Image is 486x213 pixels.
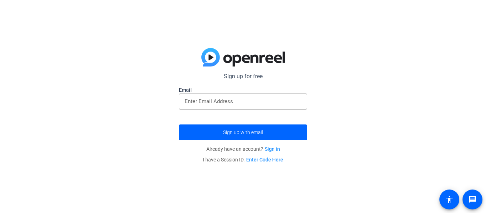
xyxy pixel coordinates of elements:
span: Already have an account? [206,146,280,152]
a: Enter Code Here [246,157,283,163]
img: blue-gradient.svg [201,48,285,66]
p: Sign up for free [179,72,307,81]
mat-icon: message [468,195,477,204]
a: Sign in [265,146,280,152]
button: Sign up with email [179,124,307,140]
span: I have a Session ID. [203,157,283,163]
input: Enter Email Address [185,97,301,106]
label: Email [179,86,307,94]
mat-icon: accessibility [445,195,454,204]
